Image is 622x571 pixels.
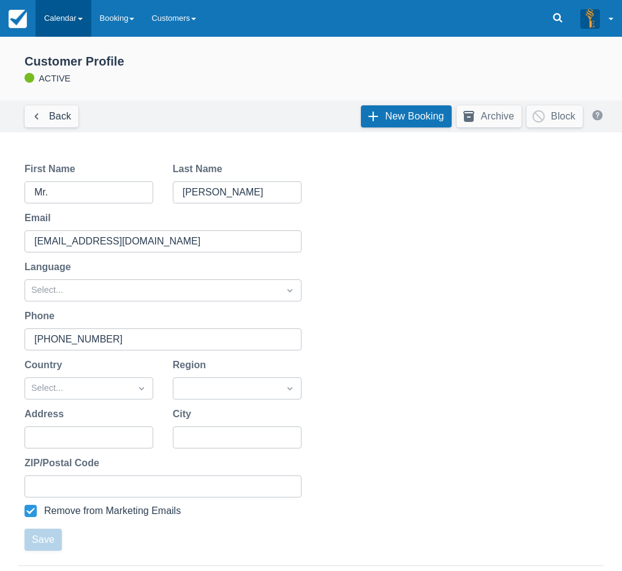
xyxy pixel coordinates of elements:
label: Country [25,358,67,372]
label: Region [173,358,211,372]
a: New Booking [361,105,452,127]
label: Address [25,407,69,422]
label: Phone [25,309,59,323]
img: checkfront-main-nav-mini-logo.png [9,10,27,28]
label: ZIP/Postal Code [25,456,104,471]
label: City [173,407,196,422]
label: Language [25,260,76,274]
button: Archive [457,105,521,127]
button: Block [526,105,583,127]
span: Dropdown icon [284,284,296,297]
span: Dropdown icon [284,382,296,395]
label: Email [25,211,56,225]
label: Last Name [173,162,227,176]
label: First Name [25,162,80,176]
img: A3 [580,9,600,28]
div: ACTIVE [10,54,612,86]
div: Customer Profile [25,54,612,69]
a: Back [25,105,78,127]
span: Dropdown icon [135,382,148,395]
div: Select... [31,284,273,297]
div: Remove from Marketing Emails [44,505,181,517]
